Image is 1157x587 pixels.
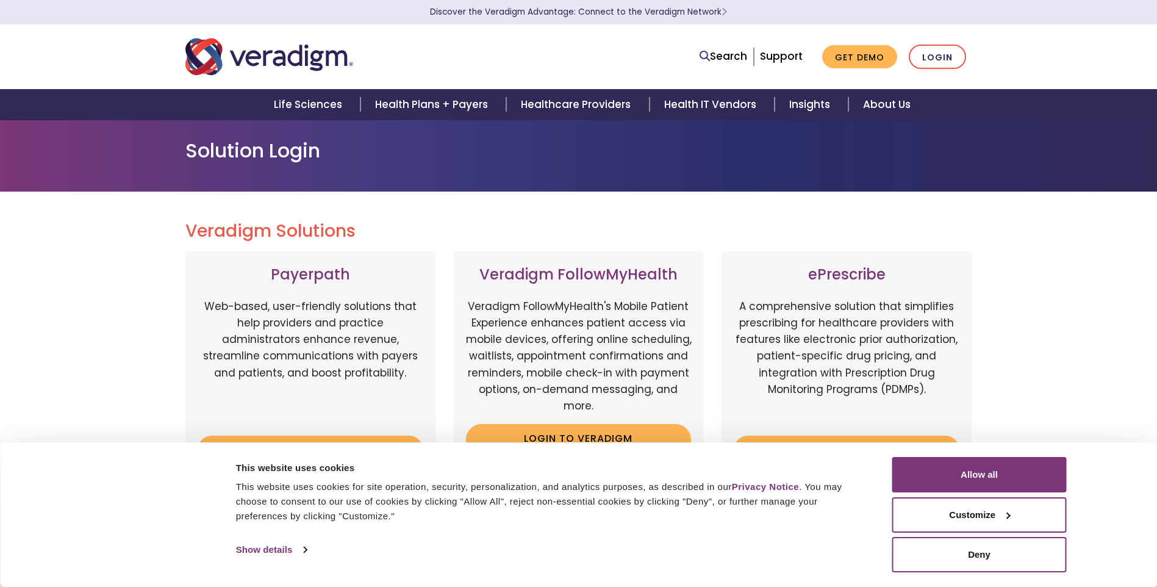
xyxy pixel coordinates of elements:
a: Search [700,48,747,65]
a: Healthcare Providers [506,89,649,120]
p: A comprehensive solution that simplifies prescribing for healthcare providers with features like ... [734,298,959,427]
a: Show details [236,541,307,559]
a: Health Plans + Payers [360,89,506,120]
h3: Payerpath [198,266,423,284]
h1: Solution Login [185,139,972,162]
a: Discover the Veradigm Advantage: Connect to the Veradigm NetworkLearn More [430,6,727,18]
a: Login to Payerpath [198,436,423,464]
a: Support [760,49,803,63]
a: Life Sciences [259,89,360,120]
a: Privacy Notice [732,481,799,492]
span: Learn More [722,6,727,18]
a: Get Demo [822,45,897,69]
button: Deny [892,537,1067,572]
a: Login to Veradigm FollowMyHealth [466,424,692,464]
div: This website uses cookies [236,461,865,475]
h3: ePrescribe [734,266,959,284]
p: Web-based, user-friendly solutions that help providers and practice administrators enhance revenu... [198,298,423,427]
button: Customize [892,497,1067,533]
p: Veradigm FollowMyHealth's Mobile Patient Experience enhances patient access via mobile devices, o... [466,298,692,414]
h3: Veradigm FollowMyHealth [466,266,692,284]
button: Allow all [892,457,1067,492]
a: Login [909,45,966,70]
a: Health IT Vendors [650,89,775,120]
h2: Veradigm Solutions [185,221,972,242]
a: Login to ePrescribe [734,436,959,464]
div: This website uses cookies for site operation, security, personalization, and analytics purposes, ... [236,480,865,524]
a: Insights [775,89,848,120]
a: About Us [848,89,925,120]
img: Veradigm logo [185,37,353,77]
